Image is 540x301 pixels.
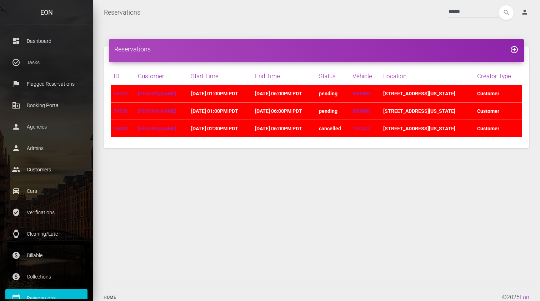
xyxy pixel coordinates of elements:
[11,100,82,111] p: Booking Portal
[352,108,370,114] a: 8809B0
[114,126,128,131] a: 74683
[510,45,519,54] i: add_circle_outline
[11,164,82,175] p: Customers
[11,57,82,68] p: Tasks
[11,36,82,46] p: Dashboard
[252,85,316,102] td: [DATE] 06:00PM PDT
[5,32,87,50] a: dashboard Dashboard
[188,67,252,85] th: Start Time
[188,102,252,120] td: [DATE] 01:00PM PDT
[5,161,87,179] a: people Customers
[188,120,252,137] td: [DATE] 02:30PM PDT
[114,108,128,114] a: 74720
[104,4,140,21] a: Reservations
[252,120,316,137] td: [DATE] 06:00PM PDT
[316,85,350,102] td: pending
[474,120,522,137] td: Customer
[11,229,82,239] p: Cleaning/Late
[5,268,87,286] a: paid Collections
[5,182,87,200] a: drive_eta Cars
[11,79,82,89] p: Flagged Reservations
[135,67,189,85] th: Customer
[114,91,128,96] a: 74721
[380,85,474,102] td: [STREET_ADDRESS][US_STATE]
[138,126,176,131] a: [PERSON_NAME]
[350,67,380,85] th: Vehicle
[252,67,316,85] th: End Time
[11,143,82,154] p: Admins
[138,108,176,114] a: [PERSON_NAME]
[5,246,87,264] a: paid Billable
[11,250,82,261] p: Billable
[11,121,82,132] p: Agencies
[11,186,82,196] p: Cars
[380,102,474,120] td: [STREET_ADDRESS][US_STATE]
[352,126,370,131] a: 1013A2
[352,91,370,96] a: 8809B0
[5,75,87,93] a: flag Flagged Reservations
[474,102,522,120] td: Customer
[5,96,87,114] a: corporate_fare Booking Portal
[11,271,82,282] p: Collections
[5,118,87,136] a: person Agencies
[474,67,522,85] th: Creator Type
[510,45,519,53] a: add_circle_outline
[520,294,529,301] a: Eon
[188,85,252,102] td: [DATE] 01:00PM PDT
[5,139,87,157] a: person Admins
[111,67,135,85] th: ID
[5,204,87,221] a: verified_user Verifications
[138,91,176,96] a: [PERSON_NAME]
[380,67,474,85] th: Location
[499,5,514,20] button: search
[521,9,528,16] i: person
[474,85,522,102] td: Customer
[380,120,474,137] td: [STREET_ADDRESS][US_STATE]
[316,67,350,85] th: Status
[316,102,350,120] td: pending
[5,54,87,71] a: task_alt Tasks
[114,45,519,54] h4: Reservations
[316,120,350,137] td: cancelled
[5,225,87,243] a: watch Cleaning/Late
[252,102,316,120] td: [DATE] 06:00PM PDT
[516,5,535,20] a: person
[11,207,82,218] p: Verifications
